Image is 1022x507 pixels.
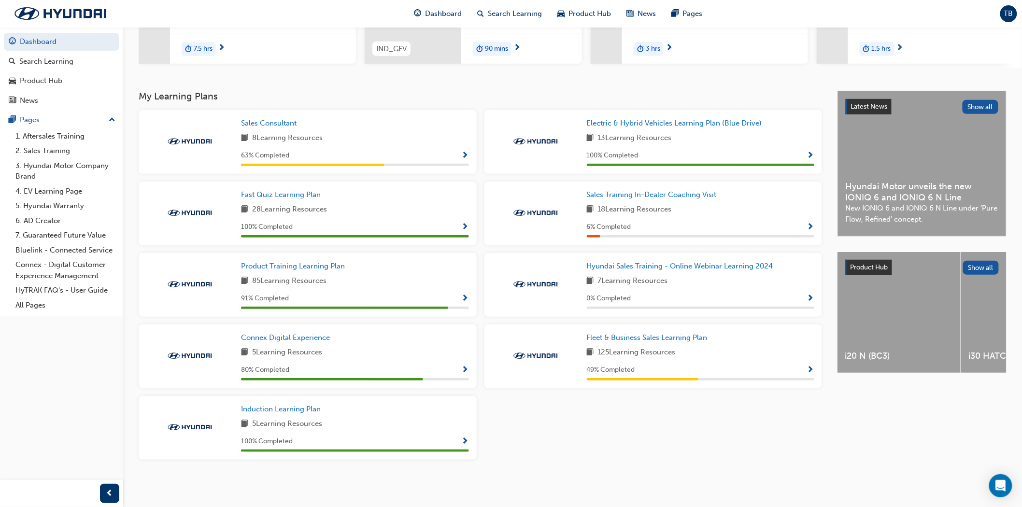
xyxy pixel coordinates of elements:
span: Electric & Hybrid Vehicles Learning Plan (Blue Drive) [587,119,762,127]
span: New IONIQ 6 and IONIQ 6 N Line under ‘Pure Flow, Refined’ concept. [846,203,998,225]
span: up-icon [109,114,115,127]
span: 28 Learning Resources [252,204,327,216]
span: next-icon [218,44,225,53]
span: TB [1004,8,1013,19]
span: duration-icon [637,43,644,56]
img: Trak [5,3,116,24]
span: Show Progress [807,295,814,303]
button: Show Progress [462,221,469,233]
div: Product Hub [20,75,62,86]
span: car-icon [9,77,16,85]
span: book-icon [587,132,594,144]
a: Product Hub [4,72,119,90]
a: Fleet & Business Sales Learning Plan [587,332,711,343]
span: news-icon [9,97,16,105]
span: next-icon [666,44,673,53]
button: Show Progress [807,221,814,233]
a: Bluelink - Connected Service [12,243,119,258]
span: Latest News [851,102,888,111]
span: pages-icon [9,116,16,125]
a: 7. Guaranteed Future Value [12,228,119,243]
button: Show Progress [462,364,469,376]
a: Product HubShow all [845,260,999,275]
button: Pages [4,111,119,129]
span: search-icon [9,57,15,66]
a: Sales Training In-Dealer Coaching Visit [587,189,721,200]
span: 3 hrs [646,43,660,55]
button: Show Progress [807,150,814,162]
img: Trak [509,351,562,361]
span: 100 % Completed [241,222,293,233]
a: Search Learning [4,53,119,70]
span: duration-icon [863,43,870,56]
img: Trak [163,351,216,361]
button: Show Progress [462,436,469,448]
span: Show Progress [462,366,469,375]
span: 100 % Completed [241,436,293,447]
span: 125 Learning Resources [598,347,676,359]
span: News [638,8,656,19]
span: 80 % Completed [241,365,289,376]
div: News [20,95,38,106]
a: search-iconSearch Learning [469,4,550,24]
img: Trak [163,280,216,289]
button: TB [1000,5,1017,22]
span: Sales Training In-Dealer Coaching Visit [587,190,717,199]
a: 1. Aftersales Training [12,129,119,144]
span: book-icon [587,204,594,216]
a: Electric & Hybrid Vehicles Learning Plan (Blue Drive) [587,118,766,129]
span: Fast Quiz Learning Plan [241,190,321,199]
div: Open Intercom Messenger [989,474,1012,497]
img: Trak [163,208,216,218]
span: Show Progress [462,152,469,160]
span: 85 Learning Resources [252,275,326,287]
span: 13 Learning Resources [598,132,672,144]
span: book-icon [241,275,248,287]
a: pages-iconPages [664,4,710,24]
span: 0 % Completed [587,293,631,304]
span: 7 Learning Resources [598,275,668,287]
span: 100 % Completed [587,150,639,161]
a: All Pages [12,298,119,313]
span: car-icon [557,8,565,20]
button: Show Progress [462,150,469,162]
a: car-iconProduct Hub [550,4,619,24]
span: Sales Consultant [241,119,297,127]
span: Dashboard [425,8,462,19]
a: News [4,92,119,110]
span: Show Progress [807,366,814,375]
a: news-iconNews [619,4,664,24]
a: Induction Learning Plan [241,404,325,415]
span: 5 Learning Resources [252,418,322,430]
img: Trak [509,280,562,289]
span: book-icon [241,204,248,216]
span: Fleet & Business Sales Learning Plan [587,333,708,342]
a: Latest NewsShow allHyundai Motor unveils the new IONIQ 6 and IONIQ 6 N LineNew IONIQ 6 and IONIQ ... [837,91,1007,237]
a: Product Training Learning Plan [241,261,349,272]
span: IND_GFV [376,43,407,55]
span: prev-icon [106,488,114,500]
span: Hyundai Sales Training - Online Webinar Learning 2024 [587,262,773,270]
span: Show Progress [462,295,469,303]
span: news-icon [626,8,634,20]
button: DashboardSearch LearningProduct HubNews [4,31,119,111]
span: Product Hub [568,8,611,19]
a: Fast Quiz Learning Plan [241,189,325,200]
span: 7.5 hrs [194,43,213,55]
span: 5 Learning Resources [252,347,322,359]
span: 49 % Completed [587,365,635,376]
a: 2. Sales Training [12,143,119,158]
span: book-icon [241,132,248,144]
a: 3. Hyundai Motor Company Brand [12,158,119,184]
a: Connex - Digital Customer Experience Management [12,257,119,283]
button: Show all [963,100,999,114]
a: 5. Hyundai Warranty [12,198,119,213]
div: Search Learning [19,56,73,67]
span: 91 % Completed [241,293,289,304]
span: Show Progress [462,223,469,232]
span: 8 Learning Resources [252,132,323,144]
span: Connex Digital Experience [241,333,330,342]
span: Hyundai Motor unveils the new IONIQ 6 and IONIQ 6 N Line [846,181,998,203]
span: 63 % Completed [241,150,289,161]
